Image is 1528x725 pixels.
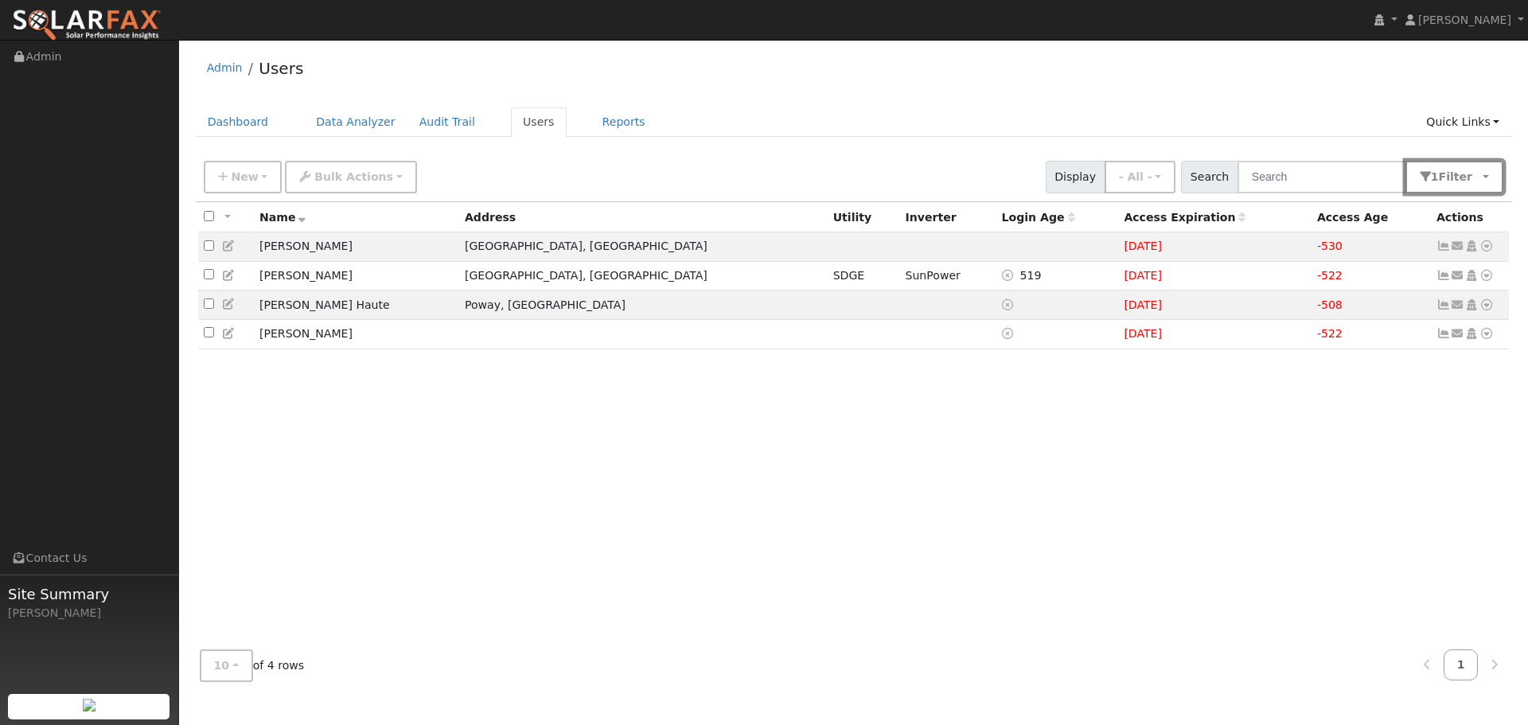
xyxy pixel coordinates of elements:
img: retrieve [83,699,95,711]
button: Bulk Actions [285,161,416,193]
span: Display [1046,161,1105,193]
span: Site Summary [8,583,170,605]
td: [PERSON_NAME] [254,232,459,262]
a: Other actions [1479,267,1494,284]
td: [GEOGRAPHIC_DATA], [GEOGRAPHIC_DATA] [459,232,828,262]
button: - All - [1105,161,1176,193]
a: Audit Trail [407,107,487,137]
a: Login As [1464,269,1479,282]
input: Search [1238,161,1406,193]
a: No login access [1002,327,1016,340]
a: Not connected [1436,327,1451,340]
a: Edit User [222,269,236,282]
span: SDGE [833,269,865,282]
span: 04/08/2024 4:06:14 PM [1019,269,1041,282]
td: [PERSON_NAME] [254,261,459,290]
a: Other actions [1479,325,1494,342]
span: Expired [1317,298,1343,311]
a: Edit User [222,327,236,340]
a: Not connected [1436,298,1451,311]
span: Expired [1124,327,1162,340]
a: Data Analyzer [304,107,407,137]
a: Reports [591,107,657,137]
span: of 4 rows [200,649,305,682]
a: 1 [1444,649,1479,680]
div: [PERSON_NAME] [8,605,170,622]
a: Dashboard [196,107,281,137]
a: thevdh.home@sbcglobal.net [1451,297,1465,314]
span: Days since last login [1002,211,1075,224]
span: Filter [1439,170,1480,183]
a: Not connected [1436,240,1451,252]
a: Users [511,107,567,137]
a: Edit User [222,240,236,252]
button: 10 [200,649,253,682]
span: Expired [1124,240,1162,252]
td: [PERSON_NAME] [254,319,459,349]
a: Other actions [1479,297,1494,314]
span: [PERSON_NAME] [1418,14,1511,26]
div: Inverter [906,209,991,226]
a: Quick Links [1414,107,1511,137]
a: No login access [1002,269,1020,282]
a: No login access [1002,298,1016,311]
span: Expired [1124,269,1162,282]
a: Login As [1464,298,1479,311]
span: Bulk Actions [314,170,393,183]
span: 10 [214,659,230,672]
span: New [231,170,258,183]
div: Days since expired [1317,209,1425,226]
a: Admin [207,61,243,74]
span: Access Expiration [1124,211,1245,224]
a: Login As [1464,327,1479,340]
td: [PERSON_NAME] Haute [254,290,459,320]
a: jbmomof6@sbcglobal.net [1451,238,1465,255]
span: Expired [1124,298,1162,311]
a: Users [259,59,303,78]
a: lindango@hotmail.com [1451,325,1465,342]
img: SolarFax [12,9,162,42]
a: jbliss@psomas.com [1451,267,1465,284]
span: Name [259,211,306,224]
a: Edit User [222,298,236,310]
div: Actions [1436,209,1503,226]
span: Expired [1317,240,1343,252]
div: Address [465,209,822,226]
span: Expired [1317,269,1343,282]
span: Expired [1317,327,1343,340]
td: [GEOGRAPHIC_DATA], [GEOGRAPHIC_DATA] [459,261,828,290]
div: Utility [833,209,895,226]
button: New [204,161,283,193]
span: SunPower [906,269,961,282]
a: Other actions [1479,238,1494,255]
a: Show Graph [1436,269,1451,282]
a: Login As [1464,240,1479,252]
button: 1Filter [1405,161,1504,193]
td: Poway, [GEOGRAPHIC_DATA] [459,290,828,320]
span: Search [1181,161,1238,193]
